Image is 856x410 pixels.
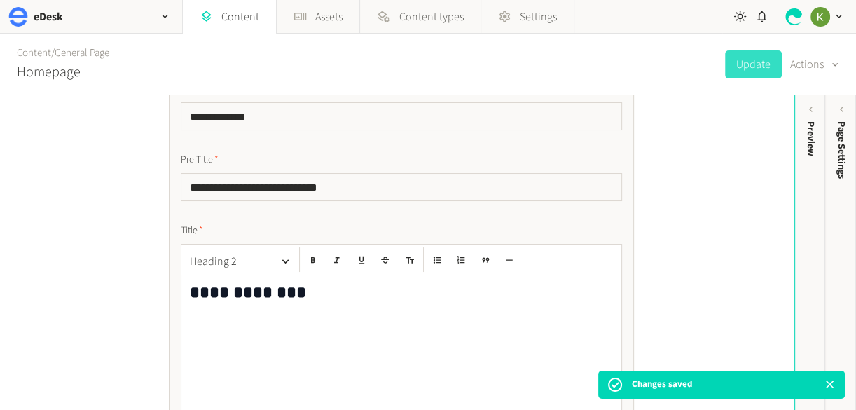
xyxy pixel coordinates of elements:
h2: Homepage [17,62,81,83]
a: General Page [55,46,109,60]
p: Changes saved [632,378,692,392]
button: Actions [790,50,839,78]
span: Pre Title [181,153,219,168]
button: Heading 2 [184,247,296,275]
span: Settings [520,8,557,25]
img: eDesk [8,7,28,27]
span: Title [181,224,203,238]
div: Preview [803,121,818,156]
h2: eDesk [34,8,63,25]
span: Content types [399,8,464,25]
img: Keelin Terry [810,7,830,27]
button: Update [725,50,782,78]
a: Content [17,46,51,60]
span: / [51,46,55,60]
span: Page Settings [834,121,849,179]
